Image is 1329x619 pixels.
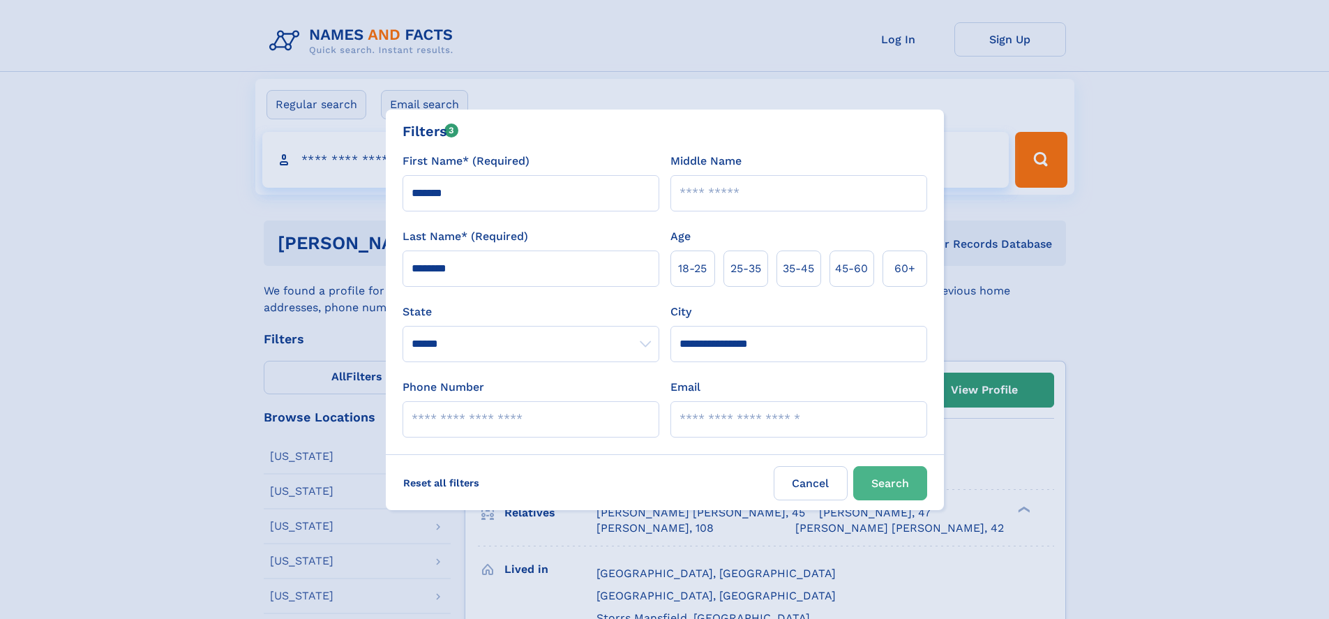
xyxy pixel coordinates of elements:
label: City [670,304,691,320]
label: Middle Name [670,153,742,170]
label: Last Name* (Required) [403,228,528,245]
label: Email [670,379,700,396]
label: Cancel [774,466,848,500]
label: Age [670,228,691,245]
label: Phone Number [403,379,484,396]
div: Filters [403,121,459,142]
button: Search [853,466,927,500]
label: State [403,304,659,320]
span: 25‑35 [730,260,761,277]
span: 18‑25 [678,260,707,277]
span: 35‑45 [783,260,814,277]
span: 45‑60 [835,260,868,277]
span: 60+ [894,260,915,277]
label: First Name* (Required) [403,153,530,170]
label: Reset all filters [394,466,488,500]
